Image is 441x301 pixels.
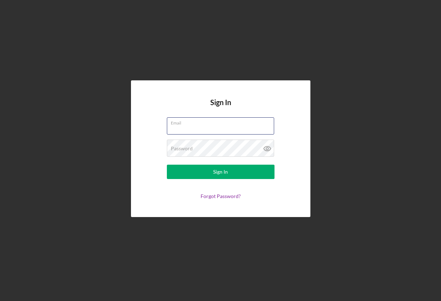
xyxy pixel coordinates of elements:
label: Email [171,118,274,126]
label: Password [171,146,193,151]
a: Forgot Password? [201,193,241,199]
div: Sign In [213,165,228,179]
h4: Sign In [210,98,231,117]
button: Sign In [167,165,275,179]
